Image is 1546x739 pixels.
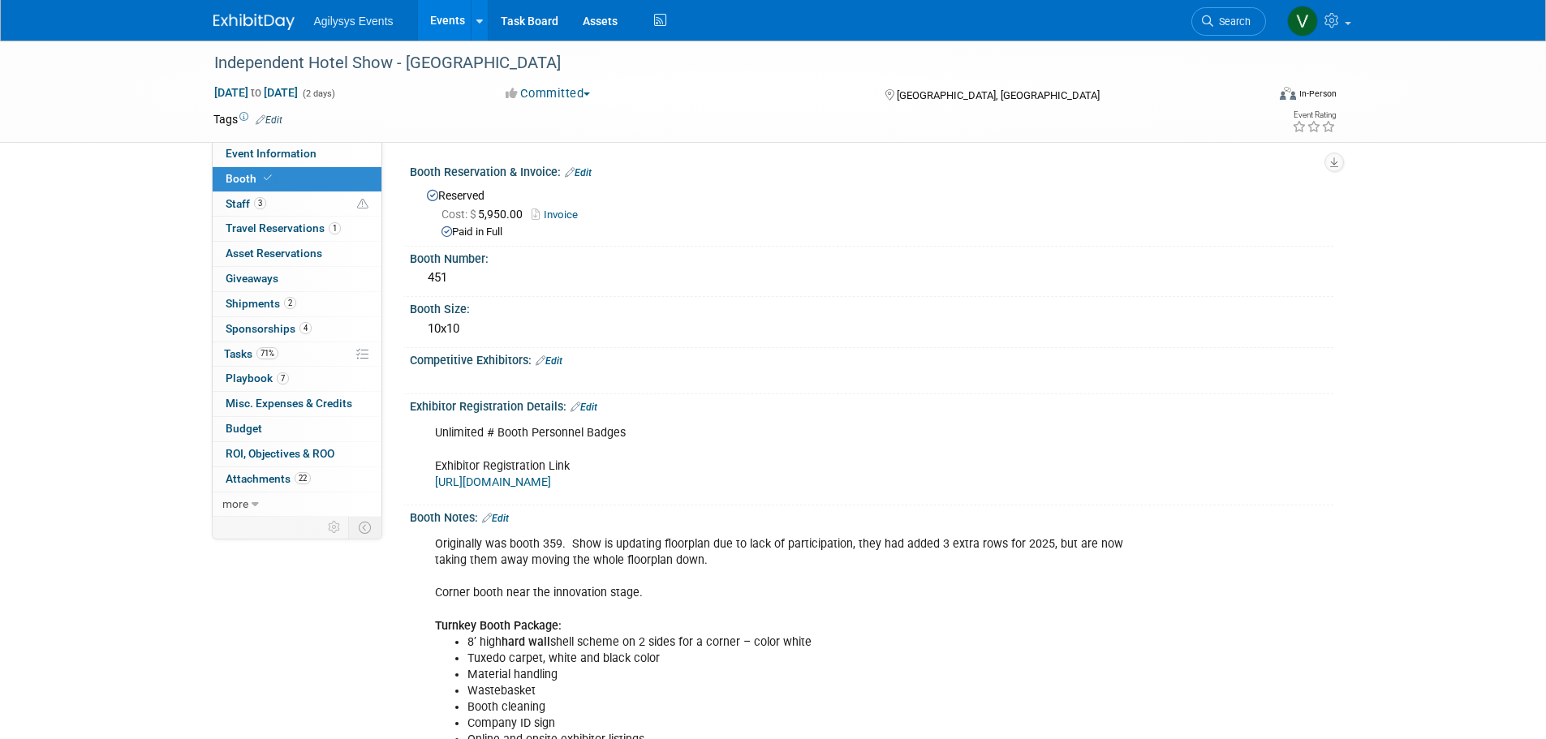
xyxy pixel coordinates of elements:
a: [URL][DOMAIN_NAME] [435,475,551,489]
span: 7 [277,372,289,385]
a: Playbook7 [213,367,381,391]
span: Tasks [224,347,278,360]
span: Cost: $ [441,208,478,221]
span: Asset Reservations [226,247,322,260]
a: Edit [536,355,562,367]
a: Event Information [213,142,381,166]
span: Attachments [226,472,311,485]
button: Committed [500,85,596,102]
div: Booth Reservation & Invoice: [410,160,1333,181]
span: more [222,497,248,510]
span: [GEOGRAPHIC_DATA], [GEOGRAPHIC_DATA] [897,89,1100,101]
td: Personalize Event Tab Strip [321,517,349,538]
a: Edit [565,167,592,178]
li: 8’ high shell scheme on 2 sides for a corner – color white [467,634,1145,651]
img: Format-Inperson.png [1280,87,1296,100]
div: Unlimited # Booth Personnel Badges Exhibitor Registration Link [424,417,1155,498]
div: Event Format [1170,84,1337,109]
span: 4 [299,322,312,334]
span: 1 [329,222,341,234]
span: to [248,86,264,99]
a: Shipments2 [213,292,381,316]
span: 71% [256,347,278,359]
span: Travel Reservations [226,221,341,234]
div: 10x10 [422,316,1321,342]
span: 5,950.00 [441,208,529,221]
a: Travel Reservations1 [213,217,381,241]
img: Vaitiare Munoz [1287,6,1318,37]
b: Turnkey Booth Package: [435,619,562,633]
span: Playbook [226,372,289,385]
div: 451 [422,265,1321,290]
div: In-Person [1298,88,1337,100]
a: Budget [213,417,381,441]
a: Booth [213,167,381,191]
span: 2 [284,297,296,309]
span: (2 days) [301,88,335,99]
td: Toggle Event Tabs [348,517,381,538]
span: Staff [226,197,266,210]
div: Competitive Exhibitors: [410,348,1333,369]
li: Wastebasket [467,683,1145,699]
div: Paid in Full [441,225,1321,240]
span: Event Information [226,147,317,160]
a: Edit [482,513,509,524]
span: Sponsorships [226,322,312,335]
span: Potential Scheduling Conflict -- at least one attendee is tagged in another overlapping event. [357,197,368,212]
a: Tasks71% [213,342,381,367]
span: 3 [254,197,266,209]
div: Reserved [422,183,1321,240]
span: Giveaways [226,272,278,285]
a: ROI, Objectives & ROO [213,442,381,466]
img: ExhibitDay [213,14,295,30]
div: Booth Number: [410,247,1333,267]
a: Giveaways [213,267,381,291]
a: Edit [571,402,597,413]
div: Exhibitor Registration Details: [410,394,1333,415]
a: Misc. Expenses & Credits [213,392,381,416]
span: [DATE] [DATE] [213,85,299,100]
div: Independent Hotel Show - [GEOGRAPHIC_DATA] [209,49,1242,78]
b: hard wall [502,635,550,649]
span: Booth [226,172,275,185]
a: Asset Reservations [213,242,381,266]
span: 22 [295,472,311,484]
div: Booth Size: [410,297,1333,317]
a: Invoice [532,208,586,221]
div: Event Rating [1292,111,1336,119]
a: more [213,492,381,517]
span: Misc. Expenses & Credits [226,397,352,410]
a: Search [1191,7,1266,36]
div: Booth Notes: [410,505,1333,526]
span: Agilysys Events [314,15,394,28]
td: Tags [213,111,282,127]
a: Staff3 [213,192,381,217]
span: Budget [226,422,262,435]
span: Search [1213,15,1251,28]
li: Booth cleaning [467,699,1145,715]
a: Attachments22 [213,467,381,492]
span: Shipments [226,297,296,310]
li: Company ID sign [467,715,1145,732]
a: Edit [256,114,282,126]
span: ROI, Objectives & ROO [226,447,334,460]
li: Material handling [467,667,1145,683]
i: Booth reservation complete [264,174,272,183]
li: Tuxedo carpet, white and black color [467,651,1145,667]
a: Sponsorships4 [213,317,381,342]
